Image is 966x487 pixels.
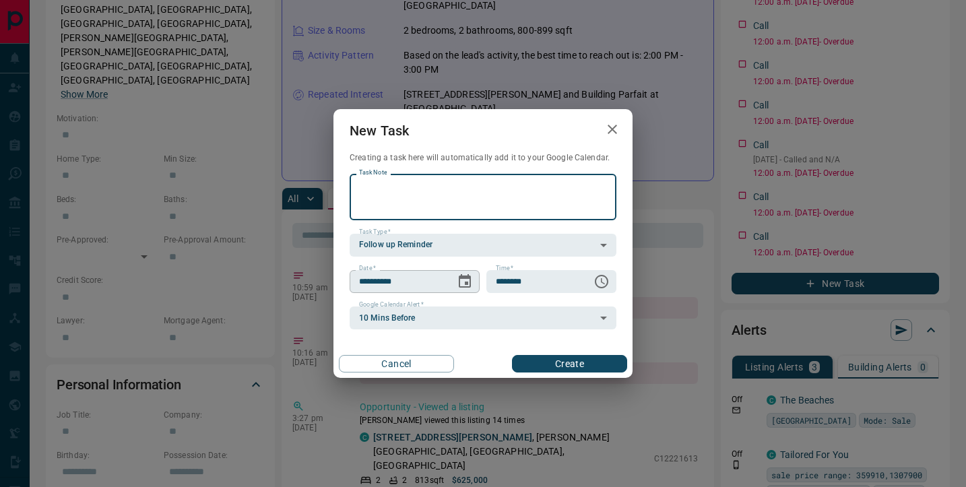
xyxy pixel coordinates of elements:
[350,306,616,329] div: 10 Mins Before
[588,268,615,295] button: Choose time, selected time is 6:00 AM
[350,234,616,257] div: Follow up Reminder
[512,355,627,372] button: Create
[359,228,391,236] label: Task Type
[451,268,478,295] button: Choose date, selected date is Aug 16, 2025
[359,168,387,177] label: Task Note
[350,152,616,164] p: Creating a task here will automatically add it to your Google Calendar.
[496,264,513,273] label: Time
[333,109,425,152] h2: New Task
[359,264,376,273] label: Date
[339,355,454,372] button: Cancel
[359,300,424,309] label: Google Calendar Alert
